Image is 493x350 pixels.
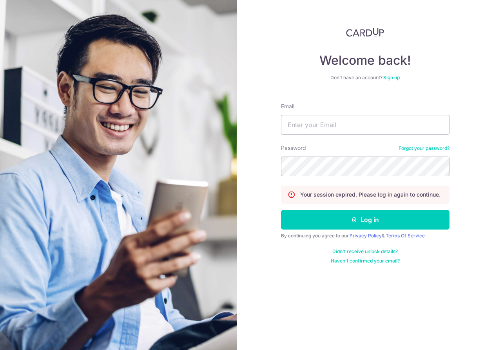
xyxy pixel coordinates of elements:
button: Log in [281,210,449,230]
label: Email [281,102,294,110]
div: Don’t have an account? [281,75,449,81]
a: Privacy Policy [350,233,382,239]
a: Didn't receive unlock details? [332,248,398,255]
a: Forgot your password? [399,145,449,151]
a: Haven't confirmed your email? [331,258,400,264]
a: Sign up [383,75,400,80]
h4: Welcome back! [281,53,449,68]
label: Password [281,144,306,152]
a: Terms Of Service [386,233,425,239]
input: Enter your Email [281,115,449,135]
p: Your session expired. Please log in again to continue. [300,191,440,199]
div: By continuing you agree to our & [281,233,449,239]
img: CardUp Logo [346,27,384,37]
